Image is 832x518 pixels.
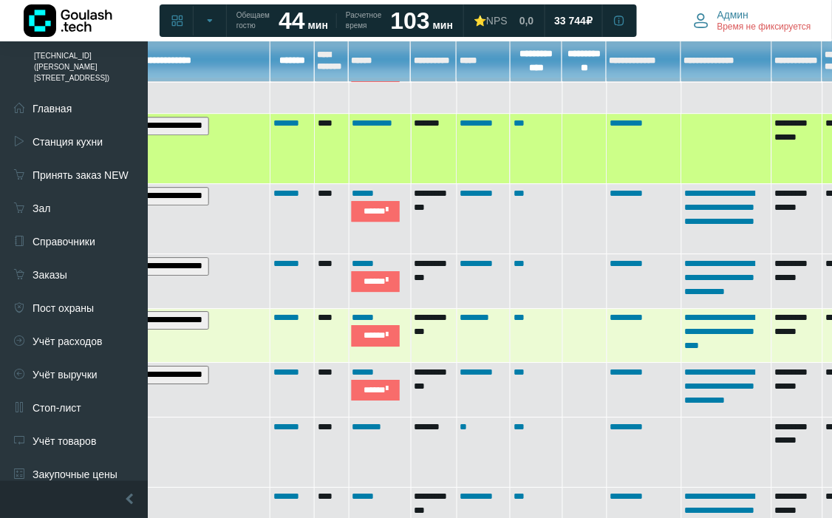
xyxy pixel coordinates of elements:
[279,7,305,34] strong: 44
[308,19,328,31] span: мин
[546,7,602,34] a: 33 744 ₽
[555,14,587,27] span: 33 744
[474,14,508,27] div: ⭐
[465,7,542,34] a: ⭐NPS 0,0
[685,5,820,36] button: Админ Время не фиксируется
[228,7,462,34] a: Обещаем гостю 44 мин Расчетное время 103 мин
[433,19,453,31] span: мин
[717,8,749,21] span: Админ
[391,7,430,34] strong: 103
[519,14,533,27] span: 0,0
[486,15,508,27] span: NPS
[24,4,112,37] img: Логотип компании Goulash.tech
[717,21,811,33] span: Время не фиксируется
[586,14,593,27] span: ₽
[236,10,270,31] span: Обещаем гостю
[346,10,381,31] span: Расчетное время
